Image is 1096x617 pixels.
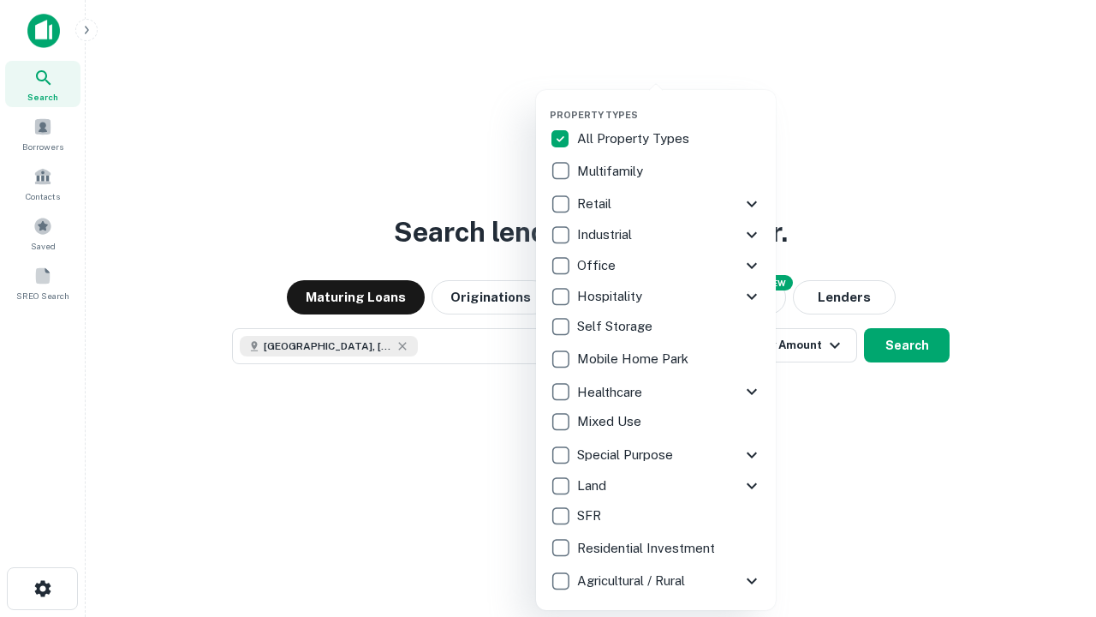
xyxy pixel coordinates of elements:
p: Mobile Home Park [577,349,692,369]
p: Office [577,255,619,276]
div: Hospitality [550,281,762,312]
p: Retail [577,194,615,214]
div: Office [550,250,762,281]
p: Agricultural / Rural [577,571,688,591]
div: Industrial [550,219,762,250]
p: Hospitality [577,286,646,307]
p: Land [577,476,610,496]
div: Agricultural / Rural [550,566,762,596]
p: Residential Investment [577,538,718,559]
div: Special Purpose [550,440,762,470]
p: Multifamily [577,161,646,182]
p: Healthcare [577,382,646,403]
p: SFR [577,506,605,526]
p: Industrial [577,225,635,245]
p: Self Storage [577,316,656,337]
div: Land [550,470,762,501]
p: Special Purpose [577,445,676,465]
div: Healthcare [550,376,762,407]
div: Retail [550,189,762,219]
p: Mixed Use [577,411,645,432]
p: All Property Types [577,129,693,149]
span: Property Types [550,110,638,120]
iframe: Chat Widget [1010,480,1096,562]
